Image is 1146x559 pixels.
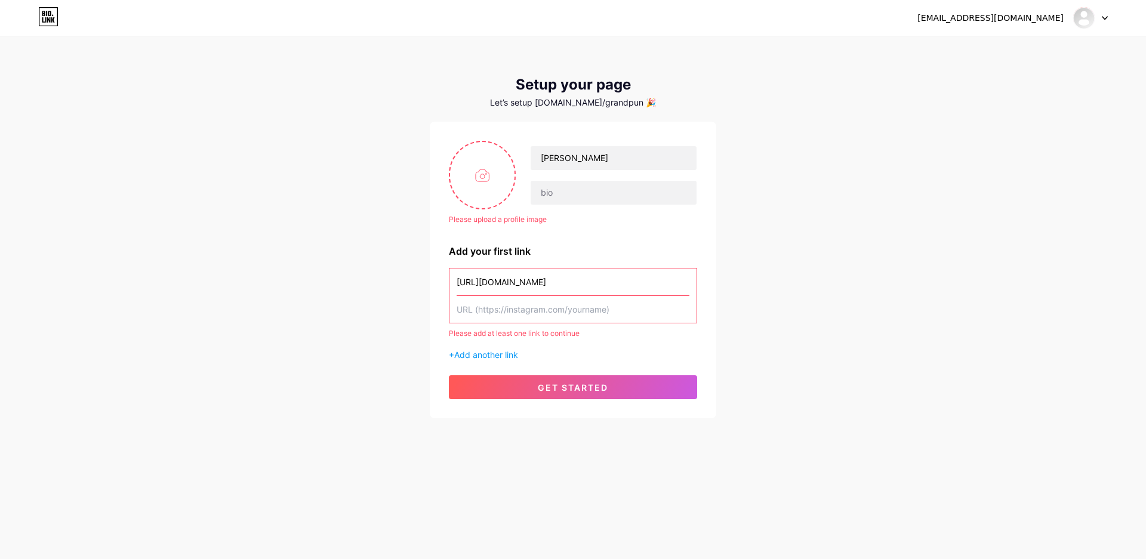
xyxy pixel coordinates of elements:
[430,98,716,107] div: Let’s setup [DOMAIN_NAME]/grandpun 🎉
[531,181,697,205] input: bio
[449,375,697,399] button: get started
[449,328,697,339] div: Please add at least one link to continue
[457,296,689,323] input: URL (https://instagram.com/yourname)
[457,268,689,295] input: Link name (My Instagram)
[449,244,697,258] div: Add your first link
[449,214,697,225] div: Please upload a profile image
[454,350,518,360] span: Add another link
[430,76,716,93] div: Setup your page
[538,382,608,393] span: get started
[917,12,1064,24] div: [EMAIL_ADDRESS][DOMAIN_NAME]
[531,146,697,170] input: Your name
[1073,7,1095,29] img: GRAND PUN
[449,348,697,361] div: +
